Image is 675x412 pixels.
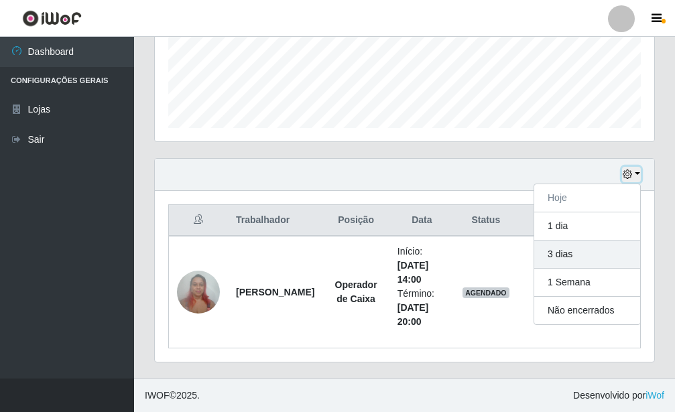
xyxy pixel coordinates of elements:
img: CoreUI Logo [22,10,82,27]
span: © 2025 . [145,389,200,403]
th: Status [454,205,517,236]
span: Desenvolvido por [573,389,664,403]
th: Trabalhador [228,205,322,236]
a: iWof [646,390,664,401]
span: IWOF [145,390,170,401]
time: [DATE] 20:00 [397,302,428,327]
span: AGENDADO [463,287,509,298]
button: Hoje [534,184,640,212]
time: [DATE] 14:00 [397,260,428,285]
img: 1722880664865.jpeg [177,263,220,320]
strong: Operador de Caixa [335,279,377,304]
button: 1 dia [534,212,640,241]
strong: [PERSON_NAME] [236,287,314,297]
th: Opções [517,205,641,236]
th: Posição [322,205,389,236]
button: Não encerrados [534,297,640,324]
button: 3 dias [534,241,640,269]
li: Término: [397,287,446,329]
button: 1 Semana [534,269,640,297]
th: Data [389,205,454,236]
li: Início: [397,245,446,287]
